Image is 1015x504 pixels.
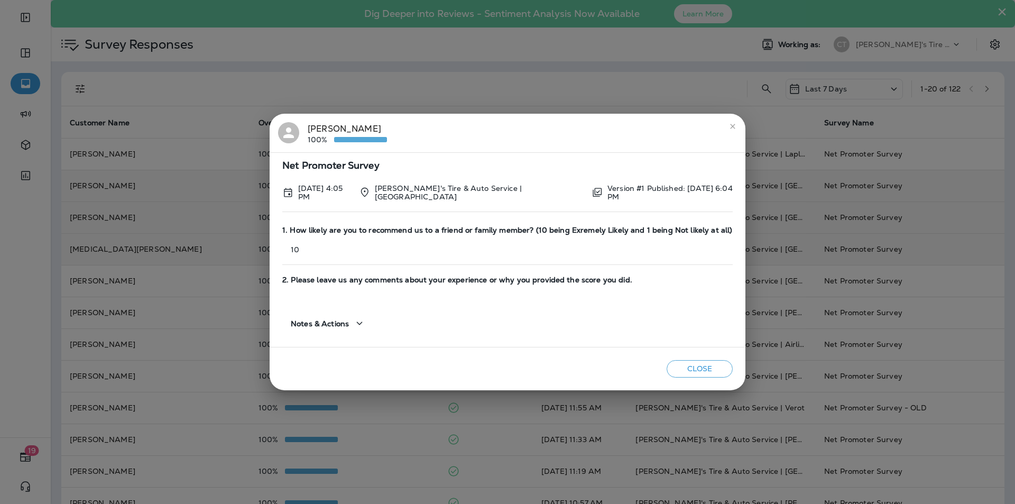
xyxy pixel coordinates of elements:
p: 100% [308,135,334,144]
p: Version #1 Published: [DATE] 6:04 PM [607,184,733,201]
button: close [724,118,741,135]
button: Notes & Actions [282,308,374,338]
p: Sep 30, 2025 4:05 PM [298,184,351,201]
button: Close [667,360,733,378]
p: [PERSON_NAME]'s Tire & Auto Service | [GEOGRAPHIC_DATA] [375,184,584,201]
span: 1. How likely are you to recommend us to a friend or family member? (10 being Exremely Likely and... [282,226,733,235]
span: Net Promoter Survey [282,161,733,170]
span: Notes & Actions [291,319,349,328]
span: 2. Please leave us any comments about your experience or why you provided the score you did. [282,276,733,285]
div: [PERSON_NAME] [308,122,387,144]
p: 10 [282,245,733,254]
